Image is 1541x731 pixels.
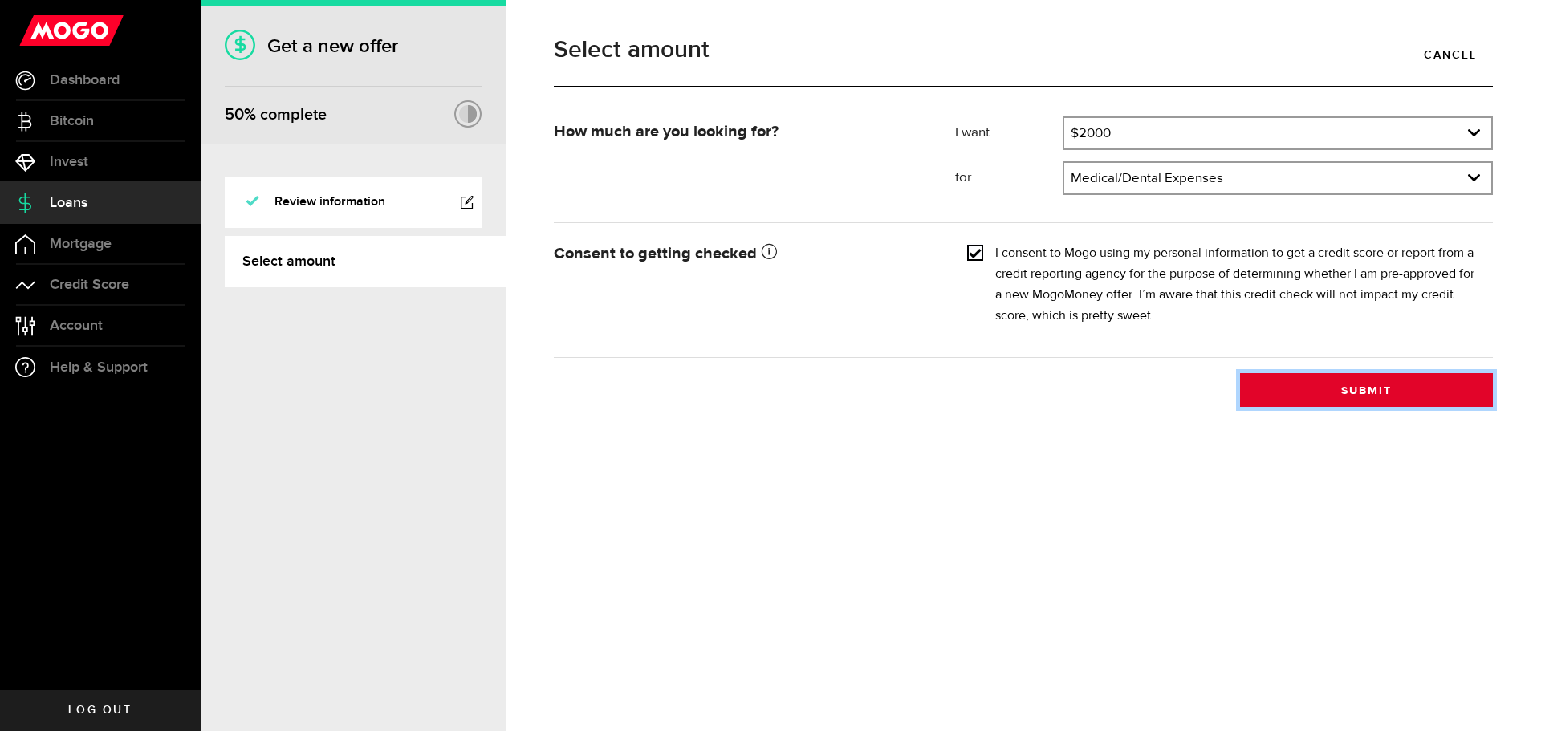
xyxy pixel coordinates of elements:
[1408,38,1493,71] a: Cancel
[967,243,983,259] input: I consent to Mogo using my personal information to get a credit score or report from a credit rep...
[50,237,112,251] span: Mortgage
[50,73,120,87] span: Dashboard
[1064,118,1491,148] a: expand select
[1240,373,1493,407] button: Submit
[554,246,777,262] strong: Consent to getting checked
[50,360,148,375] span: Help & Support
[995,243,1481,327] label: I consent to Mogo using my personal information to get a credit score or report from a credit rep...
[50,319,103,333] span: Account
[225,35,482,58] h1: Get a new offer
[50,155,88,169] span: Invest
[554,124,779,140] strong: How much are you looking for?
[955,169,1063,188] label: for
[225,177,482,228] a: Review information
[50,114,94,128] span: Bitcoin
[50,196,87,210] span: Loans
[50,278,129,292] span: Credit Score
[13,6,61,55] button: Open LiveChat chat widget
[955,124,1063,143] label: I want
[68,705,132,716] span: Log out
[225,100,327,129] div: % complete
[225,236,506,287] a: Select amount
[1064,163,1491,193] a: expand select
[225,105,244,124] span: 50
[554,38,1493,62] h1: Select amount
